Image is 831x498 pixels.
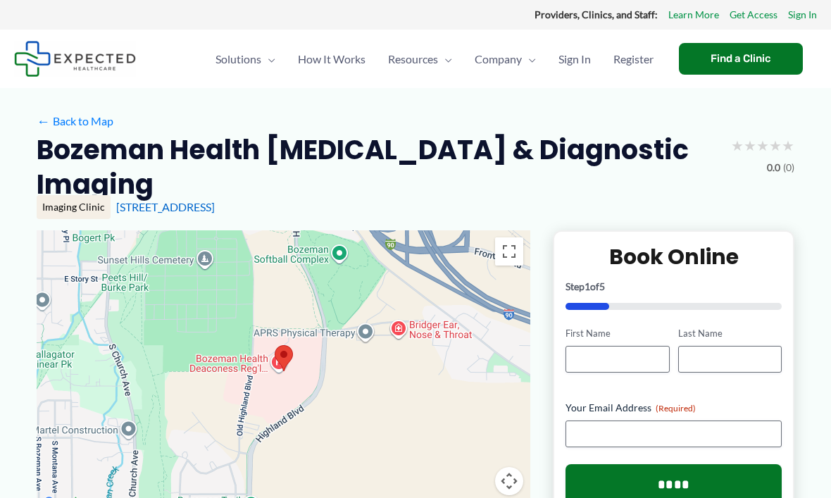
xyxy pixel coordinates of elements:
button: Toggle fullscreen view [495,237,523,266]
span: Solutions [215,35,261,84]
strong: Providers, Clinics, and Staff: [535,8,658,20]
div: Imaging Clinic [37,195,111,219]
a: Get Access [730,6,777,24]
span: Sign In [558,35,591,84]
label: Your Email Address [566,401,782,415]
span: 5 [599,280,605,292]
span: ← [37,114,50,127]
span: Menu Toggle [438,35,452,84]
a: [STREET_ADDRESS] [116,200,215,213]
span: ★ [731,132,744,158]
img: Expected Healthcare Logo - side, dark font, small [14,41,136,77]
a: CompanyMenu Toggle [463,35,547,84]
a: Find a Clinic [679,43,803,75]
span: (0) [783,158,794,177]
label: Last Name [678,327,782,340]
a: ResourcesMenu Toggle [377,35,463,84]
span: How It Works [298,35,365,84]
h2: Bozeman Health [MEDICAL_DATA] & Diagnostic Imaging [37,132,720,202]
span: Resources [388,35,438,84]
a: How It Works [287,35,377,84]
a: SolutionsMenu Toggle [204,35,287,84]
span: ★ [756,132,769,158]
button: Map camera controls [495,467,523,495]
a: ←Back to Map [37,111,113,132]
span: Company [475,35,522,84]
h2: Book Online [566,243,782,270]
span: 1 [585,280,590,292]
span: ★ [782,132,794,158]
a: Sign In [788,6,817,24]
span: 0.0 [767,158,780,177]
a: Register [602,35,665,84]
span: Register [613,35,654,84]
nav: Primary Site Navigation [204,35,665,84]
span: Menu Toggle [522,35,536,84]
label: First Name [566,327,669,340]
span: (Required) [656,403,696,413]
a: Sign In [547,35,602,84]
span: ★ [769,132,782,158]
p: Step of [566,282,782,292]
span: ★ [744,132,756,158]
a: Learn More [668,6,719,24]
span: Menu Toggle [261,35,275,84]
